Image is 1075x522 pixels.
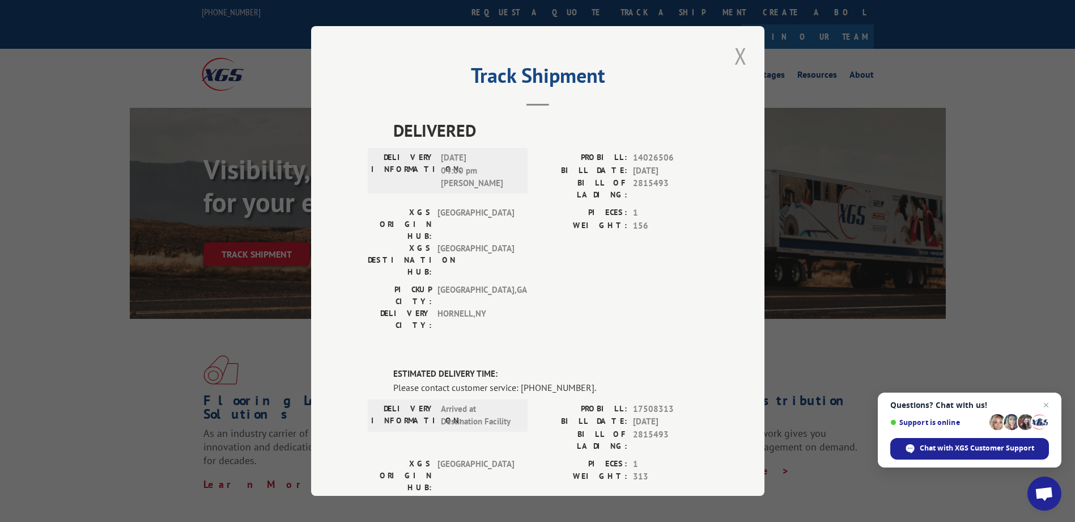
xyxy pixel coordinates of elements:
[371,151,435,190] label: DELIVERY INFORMATION:
[368,68,708,89] h2: Track Shipment
[633,403,708,416] span: 17508313
[437,284,514,308] span: [GEOGRAPHIC_DATA] , GA
[368,458,432,494] label: XGS ORIGIN HUB:
[633,415,708,428] span: [DATE]
[368,308,432,331] label: DELIVERY CITY:
[633,220,708,233] span: 156
[393,381,708,394] div: Please contact customer service: [PHONE_NUMBER].
[393,117,708,143] span: DELIVERED
[441,151,517,190] span: [DATE] 04:00 pm [PERSON_NAME]
[890,418,985,427] span: Support is online
[1027,477,1061,511] a: Open chat
[538,458,627,471] label: PIECES:
[393,368,708,381] label: ESTIMATED DELIVERY TIME:
[368,242,432,278] label: XGS DESTINATION HUB:
[633,207,708,220] span: 1
[368,207,432,242] label: XGS ORIGIN HUB:
[633,458,708,471] span: 1
[633,151,708,165] span: 14026506
[368,284,432,308] label: PICKUP CITY:
[890,401,1049,410] span: Questions? Chat with us!
[633,428,708,452] span: 2815493
[538,220,627,233] label: WEIGHT:
[538,177,627,201] label: BILL OF LADING:
[538,151,627,165] label: PROBILL:
[437,458,514,494] span: [GEOGRAPHIC_DATA]
[731,40,750,71] button: Close modal
[633,470,708,483] span: 313
[437,308,514,331] span: HORNELL , NY
[538,165,627,178] label: BILL DATE:
[441,403,517,428] span: Arrived at Destination Facility
[633,177,708,201] span: 2815493
[371,403,435,428] label: DELIVERY INFORMATION:
[437,242,514,278] span: [GEOGRAPHIC_DATA]
[437,207,514,242] span: [GEOGRAPHIC_DATA]
[890,438,1049,460] span: Chat with XGS Customer Support
[538,403,627,416] label: PROBILL:
[538,415,627,428] label: BILL DATE:
[538,428,627,452] label: BILL OF LADING:
[633,165,708,178] span: [DATE]
[920,443,1034,453] span: Chat with XGS Customer Support
[538,470,627,483] label: WEIGHT:
[538,207,627,220] label: PIECES:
